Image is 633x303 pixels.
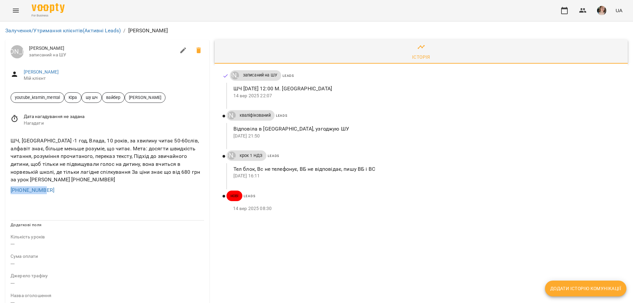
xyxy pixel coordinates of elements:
[228,152,236,160] div: Юрій Тимочко
[24,69,59,75] a: [PERSON_NAME]
[228,111,236,119] div: Юрій Тимочко
[233,133,617,139] p: [DATE] 21:50
[616,7,622,14] span: UA
[244,194,255,198] span: Leads
[233,173,617,179] p: [DATE] 16:11
[102,94,124,101] span: вайбер
[11,260,204,268] p: ---
[613,4,625,16] button: UA
[268,154,279,158] span: Leads
[24,75,204,82] span: Мій клієнт
[5,27,121,34] a: Залучення/Утримання клієнтів(Активні Leads)
[9,136,205,185] div: ШЧ, [GEOGRAPHIC_DATA] -1 год, Влада, 10 років, за хвилину читає 50-60слів, алфавіт знає, більше м...
[82,94,102,101] span: шу шч
[32,14,65,18] span: For Business
[11,292,204,299] p: field-description
[226,193,243,199] span: нові
[11,45,24,58] div: Юрій Тимочко
[11,253,204,260] p: field-description
[29,52,175,58] span: записаний на ШУ
[233,93,617,99] p: 14 вер 2025 22:07
[412,53,430,61] div: Історія
[11,187,54,193] a: [PHONE_NUMBER]
[11,223,42,227] span: Додаткові поля
[236,112,275,118] span: кваліфікований
[550,285,621,292] span: Додати історію комунікації
[32,3,65,13] img: Voopty Logo
[233,165,617,173] p: Тел блок, Вс не телефонує, ВБ не відповідає, пишу ВБ і ВС
[11,273,204,279] p: field-description
[125,94,165,101] span: [PERSON_NAME]
[239,72,281,78] span: записаний на ШУ
[11,94,64,101] span: youtube_kramin_mental
[24,120,204,127] span: Нагадати
[233,85,617,93] p: ШЧ [DATE] 12:00 М. [GEOGRAPHIC_DATA]
[29,45,175,52] span: [PERSON_NAME]
[597,6,606,15] img: 6afb9eb6cc617cb6866001ac461bd93f.JPG
[11,240,204,248] p: ---
[226,111,236,119] a: [PERSON_NAME]
[230,72,239,79] a: [PERSON_NAME]
[231,72,239,79] div: [PERSON_NAME]
[276,114,287,117] span: Leads
[65,94,81,101] span: Юра
[128,27,168,35] p: [PERSON_NAME]
[5,27,628,35] nav: breadcrumb
[24,113,204,120] span: Дата нагадування не задана
[283,74,294,77] span: Leads
[226,152,236,160] a: [PERSON_NAME]
[11,234,204,240] p: field-description
[8,3,24,18] button: Menu
[236,153,266,159] span: крок 1 НДЗ
[545,281,626,296] button: Додати історію комунікації
[233,125,617,133] p: Відповіла в [GEOGRAPHIC_DATA], узгоджую ШУ
[123,27,125,35] li: /
[11,279,204,287] p: ---
[233,205,617,212] p: 14 вер 2025 08:30
[11,45,24,58] a: [PERSON_NAME]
